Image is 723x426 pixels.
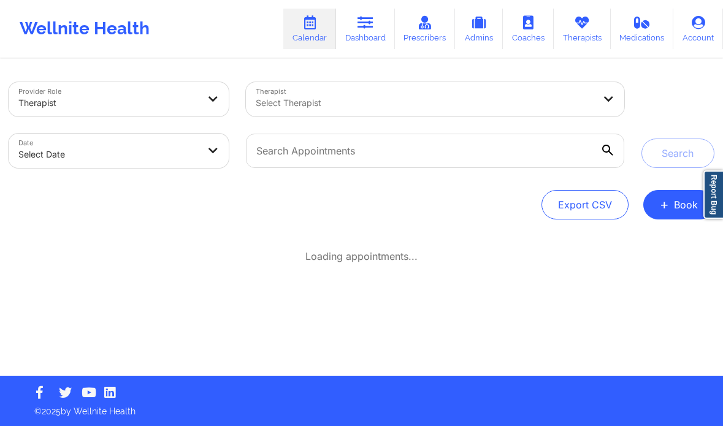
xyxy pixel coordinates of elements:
a: Report Bug [703,170,723,219]
a: Account [673,9,723,49]
div: Therapist [18,89,198,116]
button: Search [641,139,714,168]
span: + [660,201,669,208]
input: Search Appointments [246,134,624,168]
p: © 2025 by Wellnite Health [26,397,697,417]
button: Export CSV [541,190,629,219]
div: Select Date [18,141,198,168]
a: Admins [455,9,503,49]
a: Dashboard [336,9,395,49]
div: Loading appointments... [9,250,714,262]
a: Calendar [283,9,336,49]
button: +Book [643,190,714,219]
a: Therapists [554,9,611,49]
a: Medications [611,9,674,49]
a: Coaches [503,9,554,49]
a: Prescribers [395,9,456,49]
